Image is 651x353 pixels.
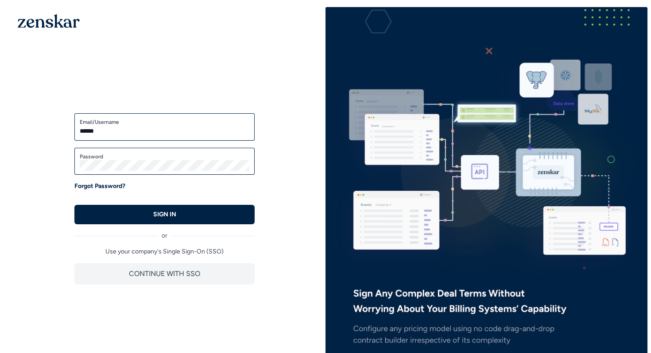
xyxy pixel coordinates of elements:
label: Password [80,153,249,160]
button: CONTINUE WITH SSO [74,263,255,284]
a: Forgot Password? [74,182,125,191]
img: 1OGAJ2xQqyY4LXKgY66KYq0eOWRCkrZdAb3gUhuVAqdWPZE9SRJmCz+oDMSn4zDLXe31Ii730ItAGKgCKgCCgCikA4Av8PJUP... [18,14,80,28]
label: Email/Username [80,119,249,126]
p: Use your company's Single Sign-On (SSO) [74,247,255,256]
div: or [74,224,255,240]
p: SIGN IN [153,210,176,219]
button: SIGN IN [74,205,255,224]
